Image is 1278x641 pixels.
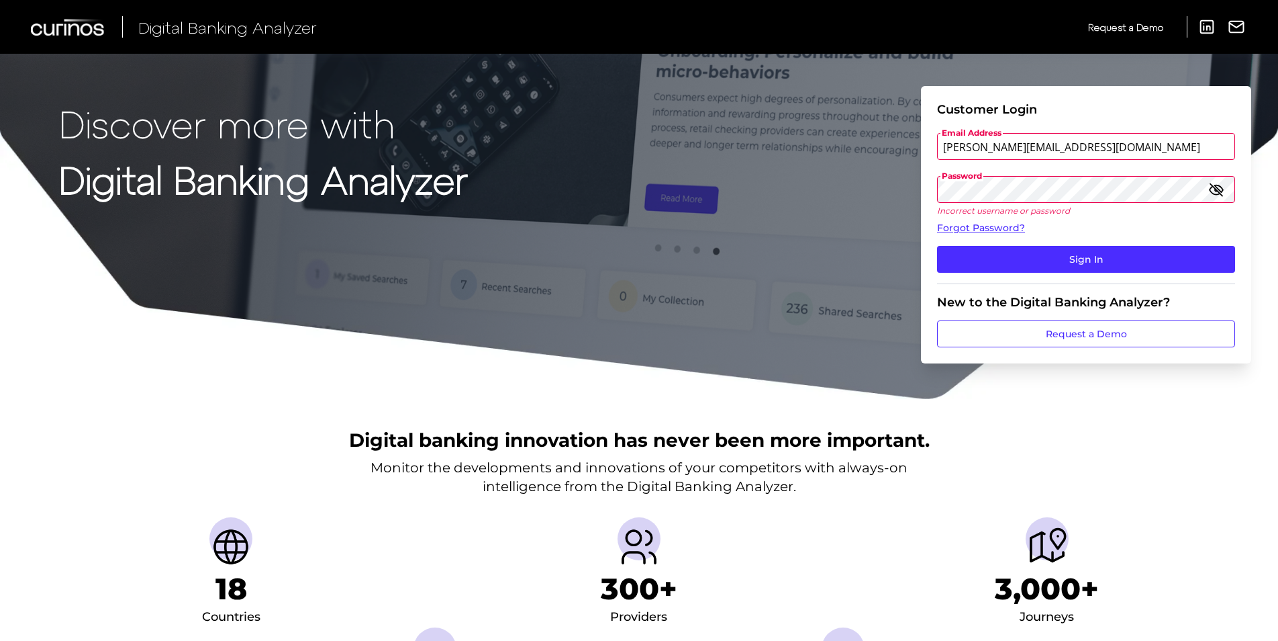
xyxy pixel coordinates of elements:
[940,171,983,181] span: Password
[138,17,317,37] span: Digital Banking Analyzer
[937,102,1235,117] div: Customer Login
[59,157,468,202] strong: Digital Banking Analyzer
[209,525,252,568] img: Countries
[371,458,907,496] p: Monitor the developments and innovations of your competitors with always-on intelligence from the...
[59,102,468,144] p: Discover more with
[937,221,1235,235] a: Forgot Password?
[1020,607,1074,628] div: Journeys
[937,295,1235,310] div: New to the Digital Banking Analyzer?
[1088,16,1163,38] a: Request a Demo
[202,607,260,628] div: Countries
[940,128,1003,138] span: Email Address
[937,206,1235,216] p: Incorrect username or password
[937,320,1235,347] a: Request a Demo
[349,427,930,453] h2: Digital banking innovation has never been more important.
[31,19,106,36] img: Curinos
[215,571,247,607] h1: 18
[1026,525,1069,568] img: Journeys
[610,607,667,628] div: Providers
[601,571,677,607] h1: 300+
[937,246,1235,273] button: Sign In
[995,571,1099,607] h1: 3,000+
[618,525,660,568] img: Providers
[1088,22,1163,33] span: Request a Demo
